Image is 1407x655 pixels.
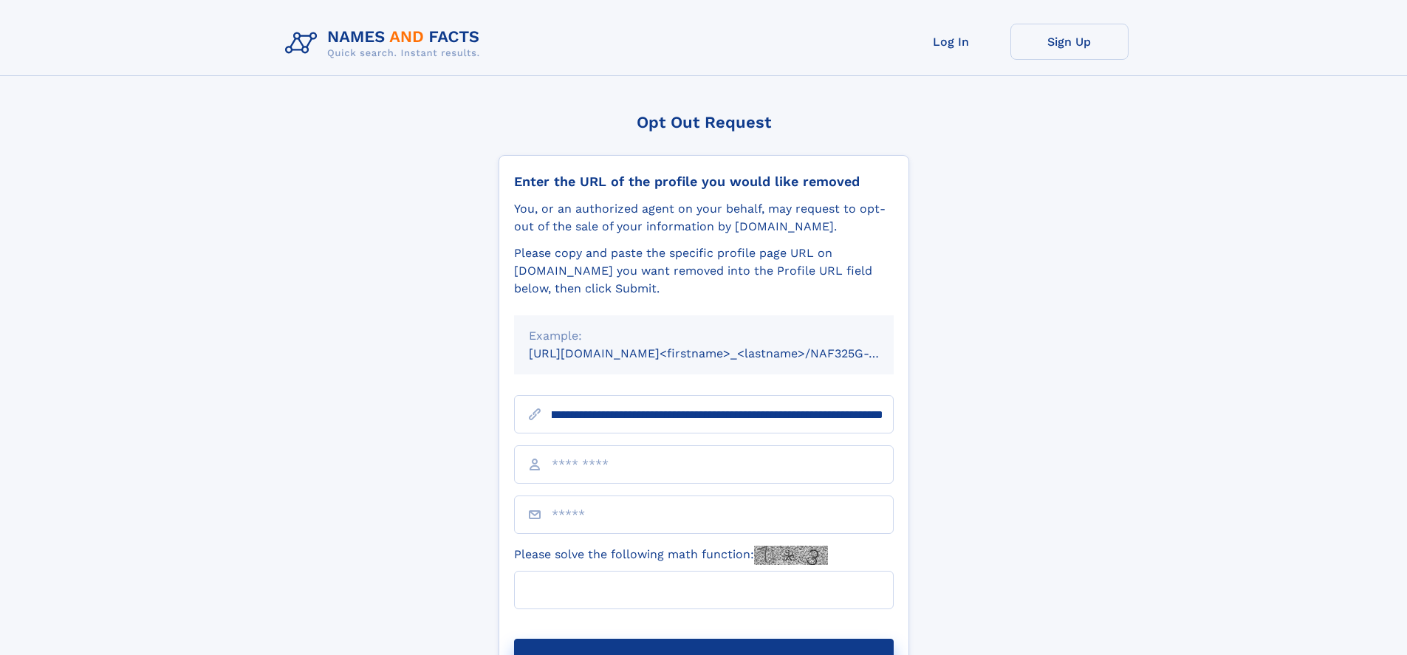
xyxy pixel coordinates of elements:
[1010,24,1129,60] a: Sign Up
[279,24,492,64] img: Logo Names and Facts
[529,327,879,345] div: Example:
[514,244,894,298] div: Please copy and paste the specific profile page URL on [DOMAIN_NAME] you want removed into the Pr...
[892,24,1010,60] a: Log In
[514,546,828,565] label: Please solve the following math function:
[499,113,909,131] div: Opt Out Request
[529,346,922,360] small: [URL][DOMAIN_NAME]<firstname>_<lastname>/NAF325G-xxxxxxxx
[514,200,894,236] div: You, or an authorized agent on your behalf, may request to opt-out of the sale of your informatio...
[514,174,894,190] div: Enter the URL of the profile you would like removed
